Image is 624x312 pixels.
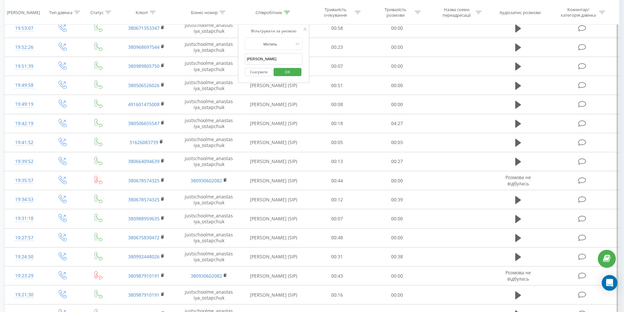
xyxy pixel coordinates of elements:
div: 19:27:57 [12,231,37,244]
div: Тип дзвінка [49,9,72,15]
td: 00:13 [307,152,367,171]
td: 00:48 [307,228,367,247]
div: 19:41:52 [12,136,37,149]
button: OK [274,68,301,76]
a: 380987910191 [128,292,160,298]
a: 380930602082 [191,177,222,184]
div: Статус [90,9,104,15]
td: [PERSON_NAME] (SIP) [240,95,307,114]
td: justschoolme_anastasiya_ostapchuk [178,76,240,95]
input: Введіть значення [245,53,302,65]
td: justschoolme_anastasiya_ostapchuk [178,133,240,152]
a: 380988959635 [128,215,160,222]
td: [PERSON_NAME] (SIP) [240,266,307,285]
td: 00:16 [307,285,367,304]
div: 19:39:52 [12,155,37,168]
span: Розмова не відбулась [505,269,531,282]
td: justschoolme_anastasiya_ostapchuk [178,228,240,247]
td: justschoolme_anastasiya_ostapchuk [178,209,240,228]
a: 380678574325 [128,177,160,184]
td: [PERSON_NAME] (SIP) [240,209,307,228]
td: [PERSON_NAME] (SIP) [240,152,307,171]
div: Коментар/категорія дзвінка [559,7,597,18]
td: justschoolme_anastasiya_ostapchuk [178,285,240,304]
td: [PERSON_NAME] (SIP) [240,171,307,190]
span: Розмова не відбулась [505,174,531,186]
a: 31626083739 [129,139,158,145]
div: Назва схеми переадресації [439,7,474,18]
a: 380675830472 [128,234,160,241]
a: 380987910191 [128,273,160,279]
div: Фільтрувати за умовою [245,28,302,34]
button: Скасувати [245,68,273,76]
td: 00:43 [307,266,367,285]
td: 00:00 [367,38,427,57]
td: justschoolme_anastasiya_ostapchuk [178,114,240,133]
td: 00:00 [367,76,427,95]
td: [PERSON_NAME] (SIP) [240,114,307,133]
td: 00:51 [307,76,367,95]
td: justschoolme_anastasiya_ostapchuk [178,247,240,266]
div: Тривалість розмови [378,7,413,18]
td: [PERSON_NAME] (SIP) [240,285,307,304]
div: Тривалість очікування [318,7,353,18]
div: 19:31:18 [12,212,37,225]
div: [PERSON_NAME] [7,9,40,15]
td: [PERSON_NAME] (SIP) [240,247,307,266]
td: justschoolme_anastasiya_ostapchuk [178,38,240,57]
td: [PERSON_NAME] (SIP) [240,76,307,95]
div: 19:35:57 [12,174,37,187]
td: [PERSON_NAME] (SIP) [240,190,307,209]
td: 00:44 [307,171,367,190]
td: justschoolme_anastasiya_ostapchuk [178,152,240,171]
td: justschoolme_anastasiya_ostapchuk [178,19,240,38]
a: 380671353347 [128,25,160,31]
td: 00:00 [367,209,427,228]
div: Аудіозапис розмови [500,9,541,15]
td: 00:07 [307,209,367,228]
div: 19:23:29 [12,269,37,282]
div: 19:52:26 [12,41,37,54]
div: Співробітник [255,9,282,15]
div: 19:51:39 [12,60,37,73]
a: 380664094639 [128,158,160,164]
td: 00:00 [367,285,427,304]
div: Open Intercom Messenger [602,275,617,291]
td: 00:27 [367,152,427,171]
div: 19:34:53 [12,193,37,206]
a: 380678574325 [128,196,160,203]
td: 00:05 [307,133,367,152]
div: 19:42:19 [12,117,37,130]
a: 380506526026 [128,82,160,88]
td: 00:00 [367,171,427,190]
td: justschoolme_anastasiya_ostapchuk [178,190,240,209]
a: 380992448026 [128,253,160,260]
td: 00:23 [307,38,367,57]
a: 380968697544 [128,44,160,50]
td: [PERSON_NAME] (SIP) [240,133,307,152]
td: 00:08 [307,95,367,114]
td: 00:58 [307,19,367,38]
div: 19:24:50 [12,250,37,263]
div: 19:21:30 [12,288,37,301]
td: justschoolme_anastasiya_ostapchuk [178,57,240,76]
div: Бізнес номер [191,9,218,15]
td: 00:39 [367,190,427,209]
a: 380930602082 [191,273,222,279]
div: 19:49:58 [12,79,37,92]
td: 00:12 [307,190,367,209]
td: 00:38 [367,247,427,266]
td: 00:18 [307,114,367,133]
span: OK [278,66,297,77]
td: justschoolme_anastasiya_ostapchuk [178,95,240,114]
td: [PERSON_NAME] (SIP) [240,228,307,247]
a: 491601475008 [128,101,160,107]
td: 04:27 [367,114,427,133]
td: 00:00 [367,57,427,76]
a: 380989805750 [128,63,160,69]
td: 00:31 [307,247,367,266]
td: 00:00 [367,228,427,247]
td: 00:00 [367,266,427,285]
a: 380506655547 [128,120,160,126]
div: Клієнт [136,9,148,15]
